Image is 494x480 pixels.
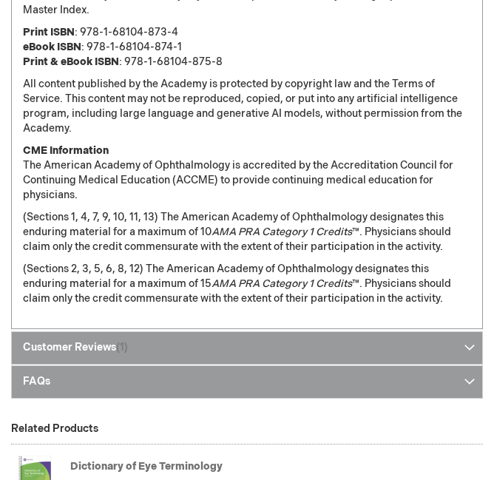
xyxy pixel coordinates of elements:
[23,210,471,254] p: (Sections 1, 4, 7, 9, 10, 11, 13) The American Academy of Ophthalmology designates this enduring ...
[11,365,483,399] a: FAQs
[212,277,352,290] em: AMA PRA Category 1 Credits
[23,77,471,136] p: All content published by the Academy is protected by copyright law and the Terms of Service. This...
[212,226,352,238] em: AMA PRA Category 1 Credits
[23,144,109,157] strong: CME Information
[23,262,471,306] p: (Sections 2, 3, 5, 6, 8, 12) The American Academy of Ophthalmology designates this enduring mater...
[116,341,128,354] span: 1
[11,331,483,365] a: Customer Reviews1
[23,143,471,203] p: The American Academy of Ophthalmology is accredited by the Accreditation Council for Continuing M...
[23,26,75,38] strong: Print ISBN
[23,55,119,68] strong: Print & eBook ISBN
[70,460,223,473] a: Dictionary of Eye Terminology
[23,41,81,53] strong: eBook ISBN
[11,422,98,435] strong: Related Products
[23,25,471,70] p: : 978-1-68104-873-4 : 978-1-68104-874-1 : 978-1-68104-875-8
